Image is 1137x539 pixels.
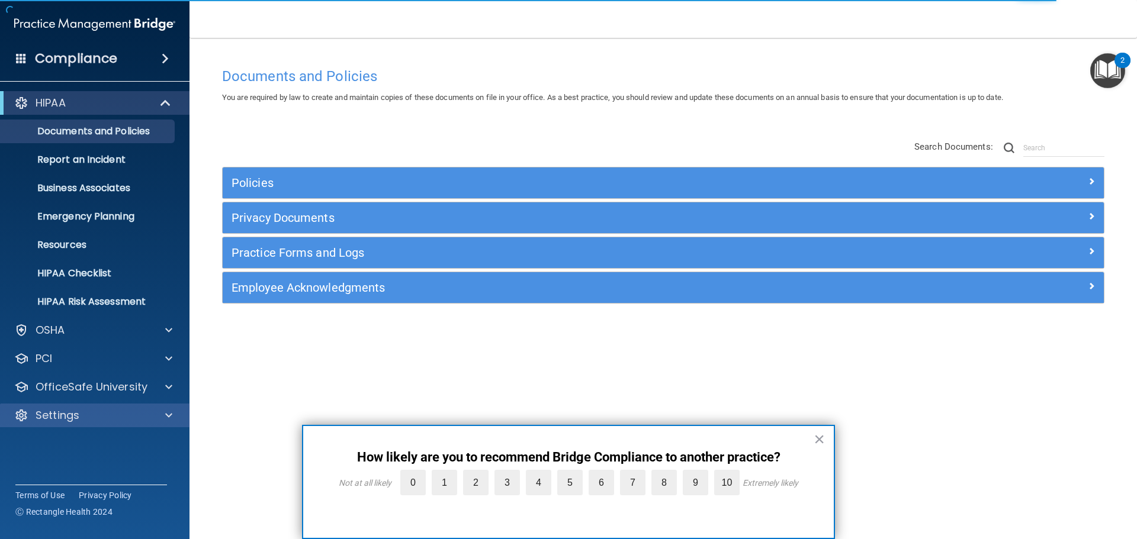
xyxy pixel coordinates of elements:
div: 2 [1120,60,1125,76]
label: 7 [620,470,645,495]
label: 6 [589,470,614,495]
label: 1 [432,470,457,495]
label: 4 [526,470,551,495]
p: HIPAA Risk Assessment [8,296,169,308]
p: Documents and Policies [8,125,169,137]
img: ic-search.3b580494.png [1004,143,1014,153]
a: Privacy Policy [79,489,132,501]
span: Ⓒ Rectangle Health 2024 [15,506,113,518]
label: 2 [463,470,489,495]
p: Business Associates [8,182,169,194]
h5: Policies [232,176,875,189]
label: 5 [557,470,583,495]
input: Search [1023,139,1104,157]
h5: Employee Acknowledgments [232,281,875,294]
h5: Practice Forms and Logs [232,246,875,259]
label: 8 [651,470,677,495]
span: Search Documents: [914,141,993,152]
label: 9 [683,470,708,495]
p: Report an Incident [8,154,169,166]
p: OfficeSafe University [36,380,147,394]
p: PCI [36,351,52,366]
iframe: Drift Widget Chat Controller [932,455,1123,502]
button: Close [814,430,825,448]
p: Resources [8,239,169,251]
p: How likely are you to recommend Bridge Compliance to another practice? [327,450,810,465]
p: HIPAA Checklist [8,267,169,279]
label: 10 [714,470,740,495]
p: OSHA [36,323,65,337]
p: Settings [36,408,79,422]
h4: Compliance [35,50,117,67]
img: PMB logo [14,12,175,36]
div: Extremely likely [743,478,798,488]
span: You are required by law to create and maintain copies of these documents on file in your office. ... [222,93,1003,102]
button: Open Resource Center, 2 new notifications [1090,53,1125,88]
h4: Documents and Policies [222,69,1104,84]
a: Terms of Use [15,489,65,501]
label: 3 [494,470,520,495]
p: Emergency Planning [8,211,169,222]
label: 0 [400,470,426,495]
p: HIPAA [36,96,66,110]
h5: Privacy Documents [232,211,875,224]
div: Not at all likely [339,478,391,488]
